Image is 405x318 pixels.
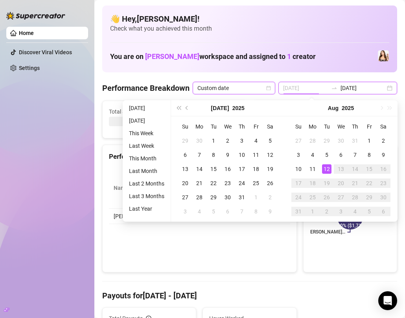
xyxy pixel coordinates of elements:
[306,176,320,190] td: 2025-08-18
[237,164,247,174] div: 17
[114,184,153,192] span: Name
[291,190,306,204] td: 2025-08-24
[195,150,204,160] div: 7
[322,164,331,174] div: 12
[291,162,306,176] td: 2025-08-10
[320,176,334,190] td: 2025-08-19
[306,230,345,235] text: [PERSON_NAME]…
[126,129,168,138] li: This Week
[294,207,303,216] div: 31
[180,207,190,216] div: 3
[348,190,362,204] td: 2025-08-28
[126,116,168,125] li: [DATE]
[221,204,235,219] td: 2025-08-06
[362,176,376,190] td: 2025-08-22
[110,13,389,24] h4: 👋 Hey, [PERSON_NAME] !
[235,204,249,219] td: 2025-08-07
[334,148,348,162] td: 2025-08-06
[249,176,263,190] td: 2025-07-25
[376,190,390,204] td: 2025-08-30
[110,24,389,33] span: Check what you achieved this month
[251,193,261,202] div: 1
[206,190,221,204] td: 2025-07-29
[195,207,204,216] div: 4
[294,193,303,202] div: 24
[221,162,235,176] td: 2025-07-16
[336,164,346,174] div: 13
[376,204,390,219] td: 2025-09-06
[235,176,249,190] td: 2025-07-24
[306,148,320,162] td: 2025-08-04
[19,30,34,36] a: Home
[348,162,362,176] td: 2025-08-14
[209,150,218,160] div: 8
[192,176,206,190] td: 2025-07-21
[364,207,374,216] div: 5
[322,150,331,160] div: 5
[362,148,376,162] td: 2025-08-08
[263,134,277,148] td: 2025-07-05
[235,190,249,204] td: 2025-07-31
[6,12,65,20] img: logo-BBDzfeDw.svg
[102,290,397,301] h4: Payouts for [DATE] - [DATE]
[322,136,331,145] div: 29
[180,193,190,202] div: 27
[4,307,9,312] span: build
[291,119,306,134] th: Su
[308,178,317,188] div: 18
[322,178,331,188] div: 19
[249,162,263,176] td: 2025-07-18
[251,136,261,145] div: 4
[348,119,362,134] th: Th
[263,162,277,176] td: 2025-07-19
[206,176,221,190] td: 2025-07-22
[223,207,232,216] div: 6
[334,119,348,134] th: We
[379,193,388,202] div: 30
[283,84,328,92] input: Start date
[195,178,204,188] div: 21
[308,207,317,216] div: 1
[180,164,190,174] div: 13
[348,204,362,219] td: 2025-09-04
[145,52,199,61] span: [PERSON_NAME]
[265,164,275,174] div: 19
[195,136,204,145] div: 30
[362,119,376,134] th: Fr
[350,164,360,174] div: 14
[206,162,221,176] td: 2025-07-15
[342,100,354,116] button: Choose a year
[263,190,277,204] td: 2025-08-02
[251,164,261,174] div: 18
[192,119,206,134] th: Mo
[350,150,360,160] div: 7
[126,204,168,213] li: Last Year
[336,193,346,202] div: 27
[379,136,388,145] div: 2
[376,119,390,134] th: Sa
[249,134,263,148] td: 2025-07-04
[263,204,277,219] td: 2025-08-09
[294,136,303,145] div: 27
[322,193,331,202] div: 26
[223,150,232,160] div: 9
[379,178,388,188] div: 23
[306,190,320,204] td: 2025-08-25
[19,65,40,71] a: Settings
[334,204,348,219] td: 2025-09-03
[237,178,247,188] div: 24
[336,207,346,216] div: 3
[265,193,275,202] div: 2
[306,134,320,148] td: 2025-07-28
[306,119,320,134] th: Mo
[183,100,191,116] button: Previous month (PageUp)
[126,103,168,113] li: [DATE]
[364,150,374,160] div: 8
[291,148,306,162] td: 2025-08-03
[223,178,232,188] div: 23
[206,204,221,219] td: 2025-08-05
[350,136,360,145] div: 31
[126,179,168,188] li: Last 2 Months
[306,204,320,219] td: 2025-09-01
[209,193,218,202] div: 29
